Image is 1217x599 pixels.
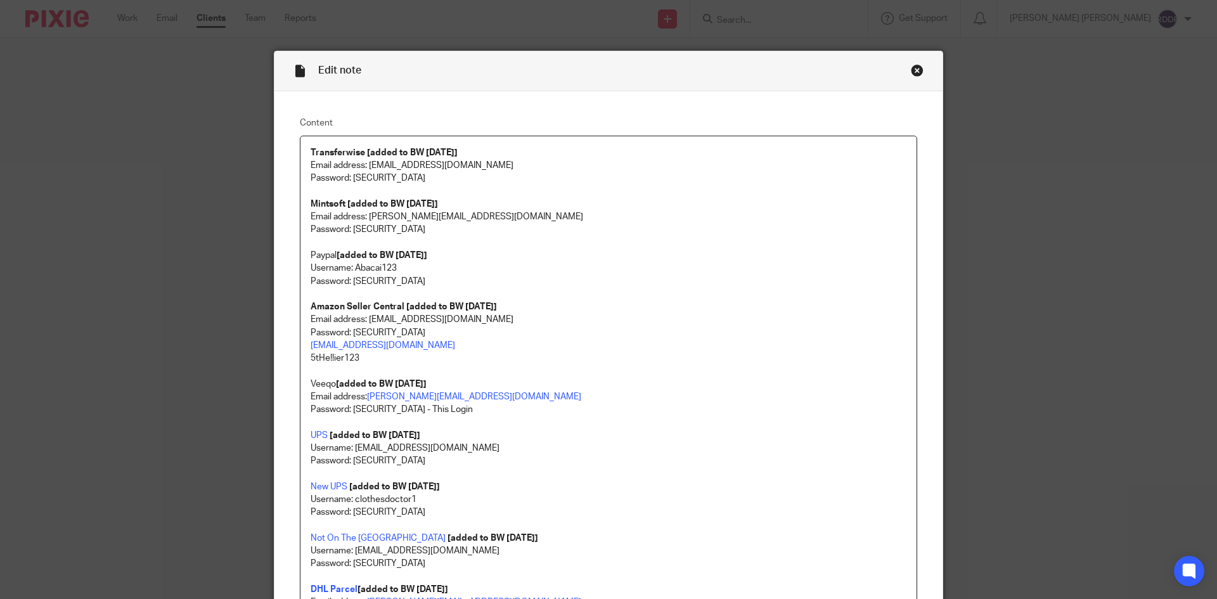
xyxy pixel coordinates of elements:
[311,223,906,236] p: Password: [SECURITY_DATA]
[311,210,906,223] p: Email address: [PERSON_NAME][EMAIL_ADDRESS][DOMAIN_NAME]
[311,275,906,288] p: Password: [SECURITY_DATA]
[311,557,906,570] p: Password: [SECURITY_DATA]
[311,302,497,311] strong: Amazon Seller Central [added to BW [DATE]]
[347,200,438,209] strong: [added to BW [DATE]]
[311,585,357,594] a: DHL Parcel
[311,148,458,157] strong: Transferwise [added to BW [DATE]]
[318,65,361,75] span: Edit note
[330,431,420,440] strong: [added to BW [DATE]]
[311,482,347,491] a: New UPS
[311,352,906,364] p: 5tHe!!ier123
[311,313,906,339] p: Email address: [EMAIL_ADDRESS][DOMAIN_NAME] Password: [SECURITY_DATA]
[311,390,906,403] p: Email address:
[311,403,906,416] p: Password: [SECURITY_DATA] - This Login
[357,585,448,594] strong: [added to BW [DATE]]
[311,341,455,350] a: [EMAIL_ADDRESS][DOMAIN_NAME]
[337,251,427,260] strong: [added to BW [DATE]]
[311,534,446,543] a: Not On The [GEOGRAPHIC_DATA]
[336,380,427,389] strong: [added to BW [DATE]]
[311,159,906,172] p: Email address: [EMAIL_ADDRESS][DOMAIN_NAME]
[311,454,906,467] p: Password: [SECURITY_DATA]
[448,534,538,543] strong: [added to BW [DATE]]
[300,117,917,129] label: Content
[311,172,906,184] p: Password: [SECURITY_DATA]
[311,249,906,275] p: Paypal Username: Abacai123
[311,442,906,454] p: Username: [EMAIL_ADDRESS][DOMAIN_NAME]
[911,64,924,77] div: Close this dialog window
[311,544,906,557] p: Username: [EMAIL_ADDRESS][DOMAIN_NAME]
[311,493,906,506] p: Username: clothesdoctor1
[311,506,906,518] p: Password: [SECURITY_DATA]
[311,431,328,440] a: UPS
[367,392,581,401] a: [PERSON_NAME][EMAIL_ADDRESS][DOMAIN_NAME]
[311,378,906,390] p: Veeqo
[311,200,345,209] strong: Mintsoft
[349,482,440,491] strong: [added to BW [DATE]]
